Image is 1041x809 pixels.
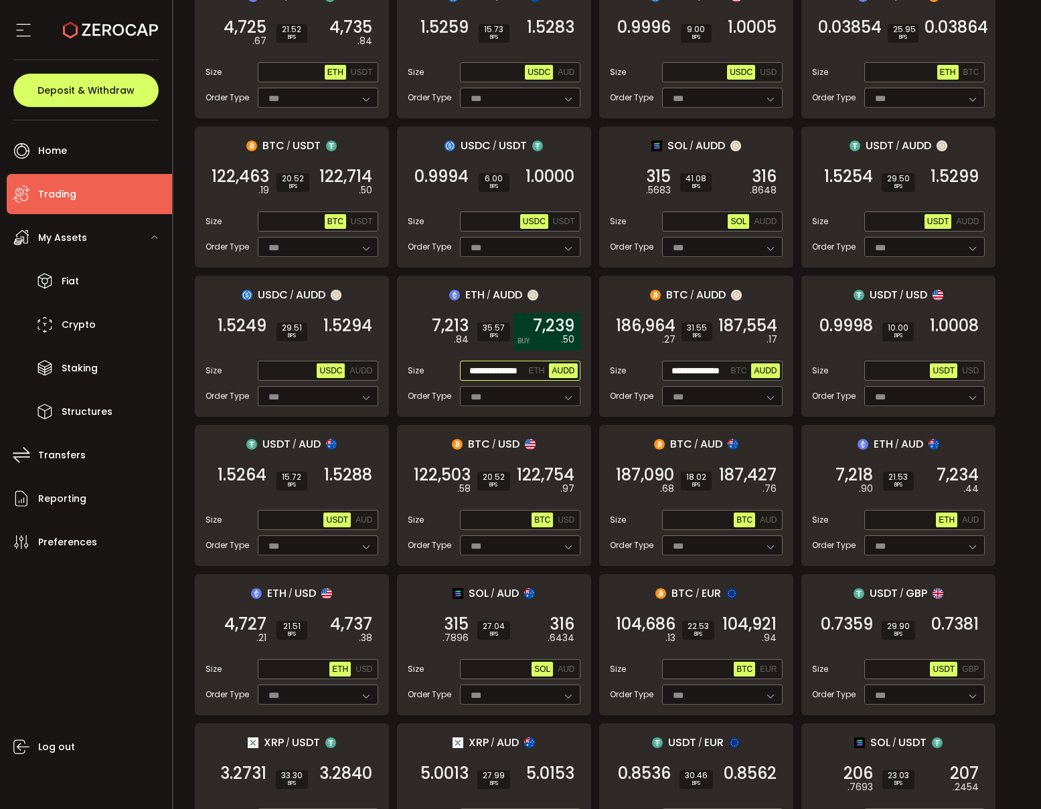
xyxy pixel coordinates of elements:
img: sol_portfolio.png [854,737,865,748]
span: Order Type [812,241,856,253]
em: .17 [767,333,777,347]
span: BTC [730,366,746,375]
button: BTC [728,363,749,378]
span: GBP [906,585,927,602]
span: 1.5288 [324,468,372,482]
span: AUDD [956,217,979,226]
span: ETH [327,68,343,77]
button: BTC [734,662,755,677]
span: 29.50 [887,175,910,183]
em: / [690,140,694,152]
span: USD [498,436,519,452]
span: My Assets [38,228,87,248]
em: / [290,289,294,301]
span: USDC [461,137,491,154]
span: BTC [468,436,490,452]
i: BPS [686,33,706,41]
span: USD [962,366,979,375]
button: ETH [329,662,351,677]
em: .76 [763,482,777,496]
span: 7,218 [835,468,873,482]
em: .58 [457,482,471,496]
em: .5683 [646,183,671,197]
button: AUDD [953,214,981,229]
span: 21.51 [282,622,302,630]
em: .67 [252,34,266,48]
span: USDT [326,515,348,525]
i: BPS [484,183,504,191]
span: 122,754 [517,468,574,482]
span: 316 [550,618,574,631]
span: Transfers [38,446,86,465]
span: 7,234 [937,468,979,482]
img: usdt_portfolio.svg [325,737,336,748]
span: Reporting [38,489,86,509]
span: Size [408,66,424,78]
span: AUD [558,68,574,77]
span: AUDD [552,366,574,375]
em: .90 [859,482,873,496]
span: 6.00 [484,175,504,183]
span: ETH [874,436,893,452]
button: AUDD [347,363,375,378]
img: sol_portfolio.png [453,588,463,599]
span: 9.00 [686,25,706,33]
span: 1.5299 [931,170,979,183]
span: Size [812,66,828,78]
em: .50 [561,333,574,347]
span: USDC [258,286,288,303]
span: 31.55 [687,324,707,332]
span: 1.5283 [527,21,574,34]
span: SOL [534,664,550,674]
span: 15.73 [484,25,504,33]
span: 1.5259 [420,21,469,34]
span: BTC [671,585,694,602]
button: BTC [734,513,755,527]
button: USDC [525,65,553,80]
span: EUR [702,585,721,602]
button: AUD [555,662,577,677]
span: 7,213 [432,319,469,333]
em: / [493,140,497,152]
em: / [694,438,698,450]
span: Staking [62,359,98,378]
span: USD [906,286,927,303]
em: .50 [359,183,372,197]
img: usd_portfolio.svg [321,588,332,599]
img: usdt_portfolio.svg [326,141,337,151]
span: USDT [933,366,955,375]
span: 315 [646,170,671,183]
em: .97 [560,482,574,496]
button: USD [757,65,779,80]
button: USDT [930,662,957,677]
span: USDT [293,137,321,154]
button: USD [555,513,577,527]
span: 1.5249 [218,319,266,333]
span: 1.0008 [930,319,979,333]
span: EUR [760,664,777,674]
i: BPS [888,332,908,340]
span: 35.57 [483,324,505,332]
span: Size [610,66,626,78]
button: AUD [555,65,577,80]
em: / [491,588,495,600]
span: Order Type [408,92,451,104]
span: Order Type [812,539,856,551]
i: BPS [484,33,504,41]
span: AUDD [296,286,325,303]
img: btc_portfolio.svg [246,141,257,151]
em: / [293,438,297,450]
button: BTC [325,214,346,229]
span: USDT [262,436,291,452]
span: 122,463 [212,170,269,183]
span: Size [610,365,626,377]
span: USD [355,664,372,674]
i: BPS [887,183,910,191]
span: 1.0005 [728,21,777,34]
img: zuPXiwguUFiBOIQyqLOiXsnnNitlx7q4LCwEbLHADjIpTka+Lip0HH8D0VTrd02z+wEAAAAASUVORK5CYII= [528,290,538,300]
span: Order Type [206,390,249,402]
span: Size [812,514,828,526]
span: SOL [469,585,489,602]
i: BUY [517,336,530,347]
i: BPS [483,332,505,340]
